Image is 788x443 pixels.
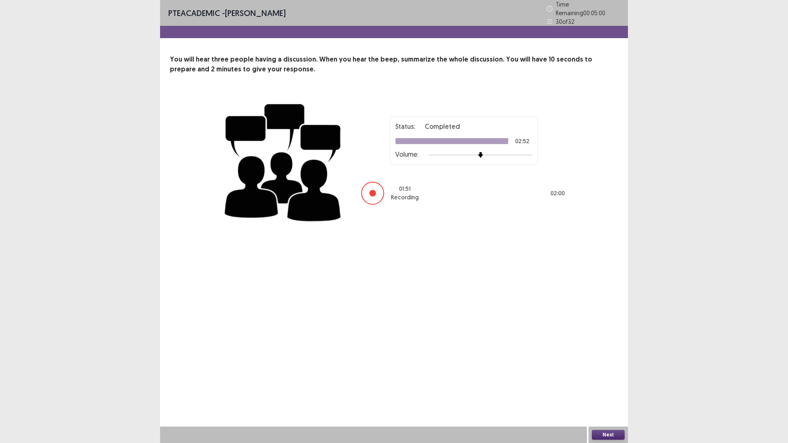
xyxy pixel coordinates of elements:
button: Next [592,430,625,440]
p: 02:52 [515,138,529,144]
p: Completed [425,121,460,131]
p: - [PERSON_NAME] [168,7,286,19]
p: Status: [395,121,415,131]
p: Recording [391,193,419,202]
span: PTE academic [168,8,220,18]
img: arrow-thumb [478,152,483,158]
p: You will hear three people having a discussion. When you hear the beep, summarize the whole discu... [170,55,618,74]
p: 30 of 32 [556,17,575,26]
p: Volume: [395,149,419,159]
img: group-discussion [222,94,345,228]
p: 02 : 00 [550,189,565,198]
p: 01 : 51 [399,185,411,193]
